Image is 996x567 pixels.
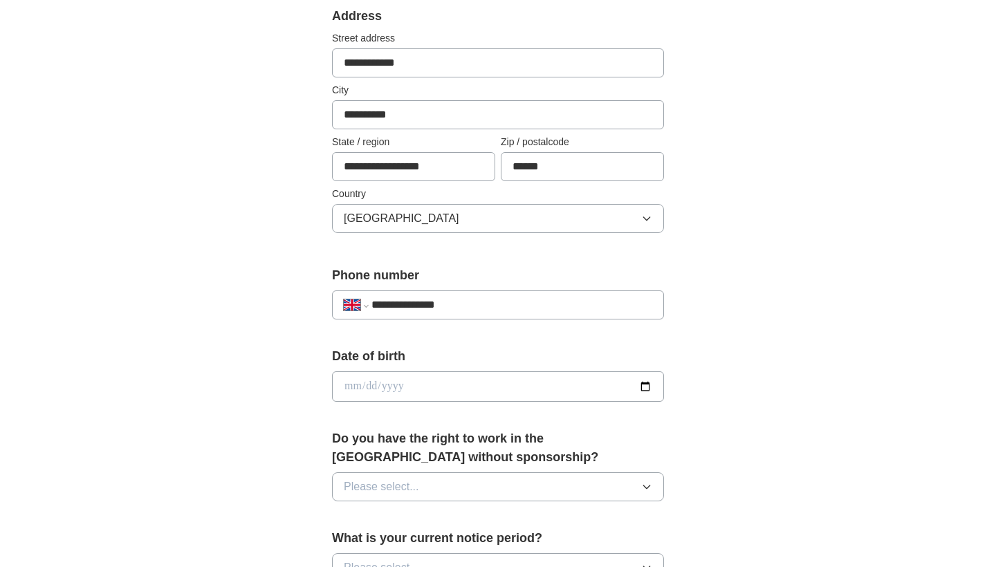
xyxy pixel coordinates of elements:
label: Country [332,187,664,201]
label: Street address [332,31,664,46]
label: Do you have the right to work in the [GEOGRAPHIC_DATA] without sponsorship? [332,429,664,467]
label: Zip / postalcode [501,135,664,149]
label: What is your current notice period? [332,529,664,548]
button: [GEOGRAPHIC_DATA] [332,204,664,233]
label: Phone number [332,266,664,285]
span: Please select... [344,478,419,495]
button: Please select... [332,472,664,501]
span: [GEOGRAPHIC_DATA] [344,210,459,227]
div: Address [332,7,664,26]
label: Date of birth [332,347,664,366]
label: State / region [332,135,495,149]
label: City [332,83,664,97]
